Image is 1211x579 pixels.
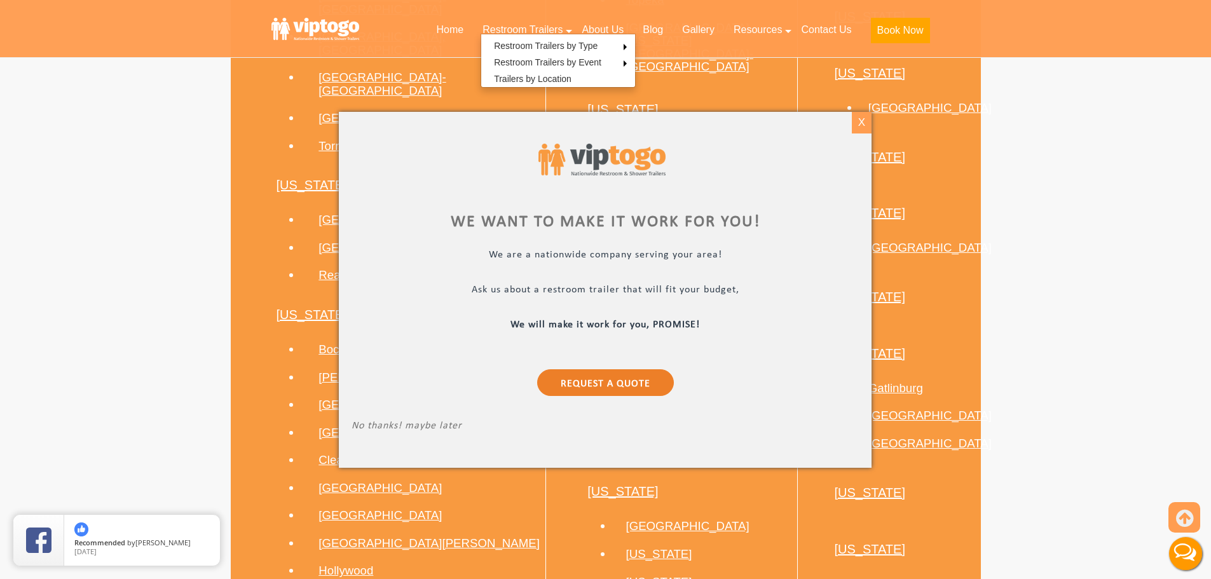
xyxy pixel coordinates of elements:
p: Ask us about a restroom trailer that will fit your budget, [352,283,859,298]
span: [DATE] [74,547,97,556]
span: [PERSON_NAME] [135,538,191,547]
img: Review Rating [26,528,51,553]
div: We want to make it work for you! [352,214,859,229]
p: We are a nationwide company serving your area! [352,249,859,263]
button: Live Chat [1160,528,1211,579]
img: thumbs up icon [74,522,88,536]
b: We will make it work for you, PROMISE! [511,319,701,329]
span: Recommended [74,538,125,547]
a: Request a Quote [537,369,674,395]
p: No thanks! maybe later [352,419,859,434]
div: X [852,112,872,133]
img: viptogo logo [538,144,666,176]
span: by [74,539,210,548]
